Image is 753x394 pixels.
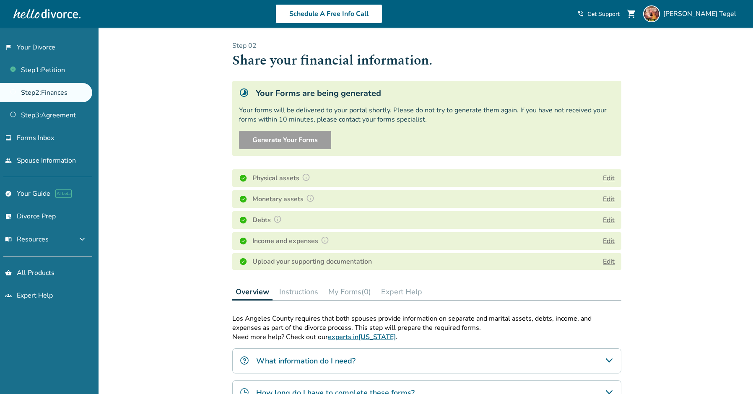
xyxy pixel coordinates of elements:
h4: Debts [252,215,284,226]
img: Question Mark [321,236,329,244]
img: Question Mark [302,173,310,181]
img: Completed [239,195,247,203]
span: explore [5,190,12,197]
p: Need more help? Check out our . [232,332,621,342]
img: Completed [239,237,247,245]
span: groups [5,292,12,299]
span: [PERSON_NAME] Tegel [663,9,740,18]
h4: Monetary assets [252,194,317,205]
a: Edit [603,257,615,266]
button: Edit [603,215,615,225]
div: What information do I need? [232,348,621,373]
button: Instructions [276,283,322,300]
img: Completed [239,174,247,182]
div: Your forms will be delivered to your portal shortly. Please do not try to generate them again. If... [239,106,615,124]
button: Edit [603,236,615,246]
span: shopping_basket [5,270,12,276]
h4: What information do I need? [256,355,356,366]
span: flag_2 [5,44,12,51]
h4: Upload your supporting documentation [252,257,372,267]
img: Completed [239,216,247,224]
span: people [5,157,12,164]
img: ben tegel [643,5,660,22]
button: Overview [232,283,273,301]
img: Completed [239,257,247,266]
a: phone_in_talkGet Support [577,10,620,18]
img: Question Mark [306,194,314,202]
h4: Income and expenses [252,236,332,246]
iframe: Chat Widget [711,354,753,394]
img: What information do I need? [239,355,249,365]
span: AI beta [55,189,72,198]
span: Resources [5,235,49,244]
span: inbox [5,135,12,141]
button: Edit [603,194,615,204]
button: Expert Help [378,283,426,300]
span: expand_more [77,234,87,244]
h5: Your Forms are being generated [256,88,381,99]
span: Forms Inbox [17,133,54,143]
h1: Share your financial information. [232,50,621,71]
button: Edit [603,173,615,183]
span: Get Support [587,10,620,18]
a: experts in[US_STATE] [328,332,396,342]
a: Schedule A Free Info Call [275,4,382,23]
span: menu_book [5,236,12,243]
button: My Forms(0) [325,283,374,300]
p: Step 0 2 [232,41,621,50]
span: phone_in_talk [577,10,584,17]
span: list_alt_check [5,213,12,220]
p: Los Angeles County requires that both spouses provide information on separate and marital assets,... [232,314,621,332]
h4: Physical assets [252,173,313,184]
img: Question Mark [273,215,282,223]
button: Generate Your Forms [239,131,331,149]
span: shopping_cart [626,9,636,19]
